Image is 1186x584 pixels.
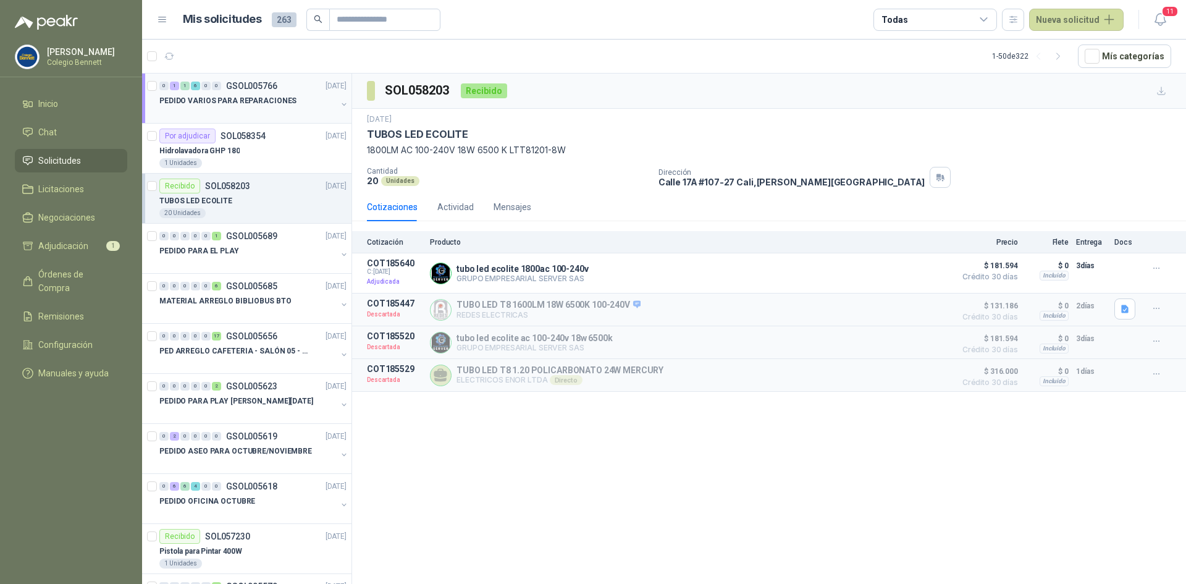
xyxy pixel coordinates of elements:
p: 1 días [1076,364,1107,379]
div: 20 Unidades [159,208,206,218]
div: Todas [881,13,907,27]
div: 0 [180,332,190,341]
div: Recibido [461,83,507,98]
div: 2 [212,382,221,391]
p: TUBO LED T8 1600LM 18W 6500K 100-240V [456,300,641,311]
p: Descartada [367,341,423,353]
span: Licitaciones [38,182,84,196]
p: $ 0 [1025,331,1069,346]
div: 0 [170,232,179,240]
a: 0 0 0 0 0 6 GSOL005685[DATE] MATERIAL ARREGLO BIBLIOBUS BTO [159,279,349,318]
div: 0 [180,432,190,441]
button: Nueva solicitud [1029,9,1124,31]
span: Chat [38,125,57,139]
span: Remisiones [38,310,84,323]
span: Crédito 30 días [956,379,1018,386]
a: 0 6 6 4 0 0 GSOL005618[DATE] PEDIDO OFICINA OCTUBRE [159,479,349,518]
p: Dirección [658,168,925,177]
div: Por adjudicar [159,129,216,143]
div: Incluido [1040,311,1069,321]
button: Mís categorías [1078,44,1171,68]
p: PEDIDO PARA EL PLAY [159,245,239,257]
div: Actividad [437,200,474,214]
div: 6 [180,482,190,491]
p: GSOL005689 [226,232,277,240]
span: search [314,15,322,23]
span: $ 316.000 [956,364,1018,379]
p: [DATE] [326,481,347,493]
a: Configuración [15,333,127,357]
div: 0 [159,232,169,240]
p: GSOL005685 [226,282,277,290]
div: 0 [159,382,169,391]
div: 0 [201,232,211,240]
p: Entrega [1076,238,1107,247]
p: 2 días [1076,298,1107,313]
span: Inicio [38,97,58,111]
p: SOL058354 [221,132,266,140]
a: 0 0 0 0 0 2 GSOL005623[DATE] PEDIDO PARA PLAY [PERSON_NAME][DATE] [159,379,349,418]
p: Descartada [367,308,423,321]
span: Solicitudes [38,154,81,167]
div: 4 [191,482,200,491]
p: [DATE] [326,381,347,392]
div: 0 [170,332,179,341]
div: 0 [201,282,211,290]
a: RecibidoSOL058203[DATE] TUBOS LED ECOLITE20 Unidades [142,174,351,224]
p: Descartada [367,374,423,386]
p: Pistola para Pintar 400W [159,546,242,557]
button: 11 [1149,9,1171,31]
p: [DATE] [326,180,347,192]
span: C: [DATE] [367,268,423,276]
p: [DATE] [326,130,347,142]
a: Manuales y ayuda [15,362,127,385]
p: TUBOS LED ECOLITE [159,195,232,207]
p: GSOL005618 [226,482,277,491]
span: Negociaciones [38,211,95,224]
span: Órdenes de Compra [38,268,116,295]
div: 6 [191,82,200,90]
span: 263 [272,12,296,27]
p: PEDIDO PARA PLAY [PERSON_NAME][DATE] [159,396,313,407]
p: $ 0 [1025,364,1069,379]
p: GSOL005619 [226,432,277,441]
div: Incluido [1040,344,1069,353]
p: COT185520 [367,331,423,341]
p: [DATE] [326,281,347,292]
p: GSOL005766 [226,82,277,90]
div: 0 [201,432,211,441]
div: 0 [201,382,211,391]
img: Logo peakr [15,15,78,30]
div: 0 [170,382,179,391]
img: Company Logo [431,263,451,284]
p: GSOL005656 [226,332,277,341]
a: 0 0 0 0 0 17 GSOL005656[DATE] PED ARREGLO CAFETERIA - SALÓN 05 - MATERIAL CARP. [159,329,349,368]
p: Calle 17A #107-27 Cali , [PERSON_NAME][GEOGRAPHIC_DATA] [658,177,925,187]
span: Crédito 30 días [956,346,1018,353]
div: 1 [212,232,221,240]
div: 1 [170,82,179,90]
p: COT185640 [367,258,423,268]
p: SOL057230 [205,532,250,541]
div: 0 [180,282,190,290]
a: Solicitudes [15,149,127,172]
a: Remisiones [15,305,127,328]
p: Producto [430,238,949,247]
div: 6 [212,282,221,290]
div: 0 [159,432,169,441]
p: COT185447 [367,298,423,308]
p: $ 0 [1025,298,1069,313]
p: PEDIDO OFICINA OCTUBRE [159,496,255,507]
div: 0 [201,82,211,90]
div: 0 [191,282,200,290]
span: 1 [106,241,120,251]
span: Crédito 30 días [956,273,1018,281]
span: 11 [1161,6,1179,17]
div: 0 [201,332,211,341]
h1: Mis solicitudes [183,11,262,28]
a: RecibidoSOL057230[DATE] Pistola para Pintar 400W1 Unidades [142,524,351,574]
p: [DATE] [326,531,347,543]
p: Precio [956,238,1018,247]
p: SOL058203 [205,182,250,190]
div: Incluido [1040,271,1069,281]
